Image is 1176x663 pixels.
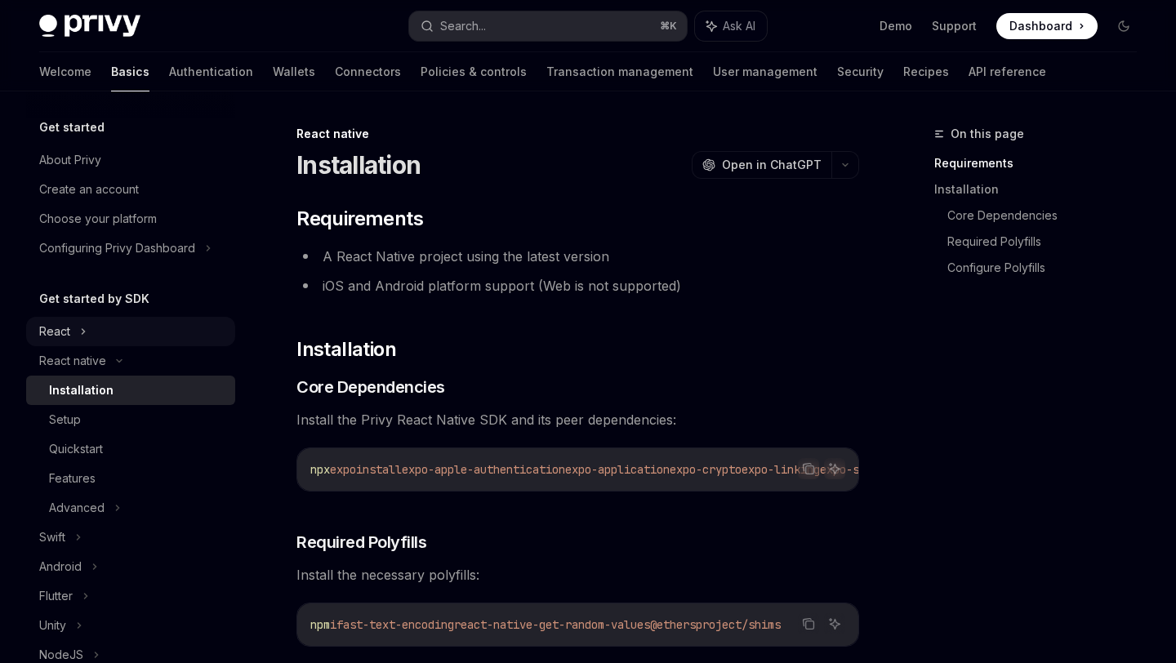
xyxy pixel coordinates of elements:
[330,462,356,477] span: expo
[798,613,819,634] button: Copy the contents from the code block
[26,405,235,434] a: Setup
[26,434,235,464] a: Quickstart
[880,18,912,34] a: Demo
[296,150,421,180] h1: Installation
[330,617,336,632] span: i
[723,18,755,34] span: Ask AI
[26,376,235,405] a: Installation
[934,176,1150,202] a: Installation
[39,209,157,229] div: Choose your platform
[713,52,817,91] a: User management
[26,175,235,204] a: Create an account
[39,351,106,371] div: React native
[39,52,91,91] a: Welcome
[296,376,445,398] span: Core Dependencies
[947,229,1150,255] a: Required Polyfills
[409,11,686,41] button: Search...⌘K
[454,617,650,632] span: react-native-get-random-values
[824,613,845,634] button: Ask AI
[39,322,70,341] div: React
[1111,13,1137,39] button: Toggle dark mode
[742,462,820,477] span: expo-linking
[421,52,527,91] a: Policies & controls
[296,563,859,586] span: Install the necessary polyfills:
[820,462,931,477] span: expo-secure-store
[670,462,742,477] span: expo-crypto
[39,616,66,635] div: Unity
[1009,18,1072,34] span: Dashboard
[722,157,822,173] span: Open in ChatGPT
[39,238,195,258] div: Configuring Privy Dashboard
[947,202,1150,229] a: Core Dependencies
[49,439,103,459] div: Quickstart
[951,124,1024,144] span: On this page
[969,52,1046,91] a: API reference
[39,586,73,606] div: Flutter
[692,151,831,179] button: Open in ChatGPT
[49,410,81,429] div: Setup
[49,380,114,400] div: Installation
[402,462,565,477] span: expo-apple-authentication
[934,150,1150,176] a: Requirements
[111,52,149,91] a: Basics
[996,13,1098,39] a: Dashboard
[39,289,149,309] h5: Get started by SDK
[296,206,423,232] span: Requirements
[932,18,977,34] a: Support
[660,20,677,33] span: ⌘ K
[336,617,454,632] span: fast-text-encoding
[49,498,105,518] div: Advanced
[356,462,402,477] span: install
[335,52,401,91] a: Connectors
[296,274,859,297] li: iOS and Android platform support (Web is not supported)
[169,52,253,91] a: Authentication
[296,408,859,431] span: Install the Privy React Native SDK and its peer dependencies:
[837,52,884,91] a: Security
[296,531,426,554] span: Required Polyfills
[440,16,486,36] div: Search...
[26,464,235,493] a: Features
[695,11,767,41] button: Ask AI
[39,118,105,137] h5: Get started
[49,469,96,488] div: Features
[26,145,235,175] a: About Privy
[824,458,845,479] button: Ask AI
[39,557,82,576] div: Android
[650,617,781,632] span: @ethersproject/shims
[565,462,670,477] span: expo-application
[39,180,139,199] div: Create an account
[273,52,315,91] a: Wallets
[26,204,235,234] a: Choose your platform
[903,52,949,91] a: Recipes
[296,126,859,142] div: React native
[947,255,1150,281] a: Configure Polyfills
[39,527,65,547] div: Swift
[310,462,330,477] span: npx
[546,52,693,91] a: Transaction management
[310,617,330,632] span: npm
[296,336,396,363] span: Installation
[296,245,859,268] li: A React Native project using the latest version
[39,15,140,38] img: dark logo
[39,150,101,170] div: About Privy
[798,458,819,479] button: Copy the contents from the code block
